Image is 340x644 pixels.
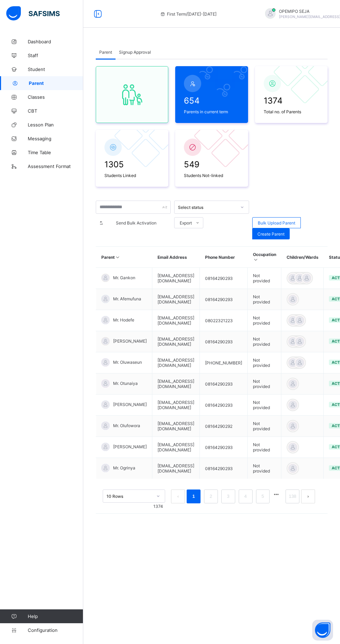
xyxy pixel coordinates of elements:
span: Dashboard [28,39,83,44]
td: 08164290293 [200,437,248,458]
th: Email Address [152,247,200,268]
span: session/term information [160,11,216,17]
td: Not provided [248,437,281,458]
a: 138 [287,492,298,501]
span: Mr. Oluwaseun [113,360,142,365]
span: Signup Approval [119,50,151,55]
td: Not provided [248,458,281,479]
td: [EMAIL_ADDRESS][DOMAIN_NAME] [152,437,200,458]
a: 5 [260,492,266,501]
th: Phone Number [200,247,248,268]
td: 08164290293 [200,373,248,395]
li: 上一页 [171,489,185,503]
td: 08164290293 [200,458,248,479]
span: Mr. Hodefe [113,317,134,323]
span: Mr. Olufowora [113,423,140,428]
th: Parent [96,247,152,268]
span: Student [28,67,83,72]
div: 10 Rows [107,494,152,499]
td: [EMAIL_ADDRESS][DOMAIN_NAME] [152,268,200,289]
span: 549 [184,159,239,169]
span: Lesson Plan [28,122,83,127]
span: Export [180,220,192,226]
span: Parents in current term [184,109,239,114]
td: [EMAIL_ADDRESS][DOMAIN_NAME] [152,289,200,310]
span: Total no. of Parents [264,109,319,114]
td: [EMAIL_ADDRESS][DOMAIN_NAME] [152,310,200,331]
li: 5 [256,489,270,503]
span: 654 [184,96,239,106]
td: [EMAIL_ADDRESS][DOMAIN_NAME] [152,458,200,479]
td: [PHONE_NUMBER] [200,352,248,373]
a: 4 [242,492,249,501]
li: 1 [187,489,201,503]
li: 4 [239,489,253,503]
td: [EMAIL_ADDRESS][DOMAIN_NAME] [152,395,200,416]
td: 08164290293 [200,268,248,289]
span: Send Bulk Activation [107,220,165,226]
button: next page [301,489,315,503]
span: Students Linked [104,173,160,178]
td: 08164290292 [200,416,248,437]
span: Mr. Afemufuna [113,296,141,301]
span: [PERSON_NAME] [113,402,147,407]
button: prev page [171,489,185,503]
span: Classes [28,94,83,100]
a: 1 [190,492,197,501]
td: [EMAIL_ADDRESS][DOMAIN_NAME] [152,373,200,395]
td: [EMAIL_ADDRESS][DOMAIN_NAME] [152,352,200,373]
button: Open asap [312,620,333,641]
span: Messaging [28,136,83,141]
span: Mr. Ogrinya [113,465,135,470]
span: Help [28,614,83,619]
td: Not provided [248,310,281,331]
span: Create Parent [257,231,284,237]
span: Bulk Upload Parent [258,220,295,226]
td: 08164290293 [200,289,248,310]
span: 1374 [264,96,319,106]
div: Select status [178,205,236,210]
span: Parent [99,50,112,55]
td: [EMAIL_ADDRESS][DOMAIN_NAME] [152,416,200,437]
li: 向后 5 页 [271,489,281,499]
th: Children/Wards [281,247,324,268]
span: [PERSON_NAME] [113,338,147,344]
td: Not provided [248,416,281,437]
span: Configuration [28,627,83,633]
td: [EMAIL_ADDRESS][DOMAIN_NAME] [152,331,200,352]
li: 3 [221,489,235,503]
li: 2 [204,489,218,503]
td: 08164290293 [200,395,248,416]
span: [PERSON_NAME] [113,444,147,449]
td: 08164290293 [200,331,248,352]
td: Not provided [248,289,281,310]
span: Students Not-linked [184,173,239,178]
span: Mr. Otunaiya [113,381,138,386]
li: 138 [286,489,299,503]
img: safsims [6,6,60,21]
span: Assessment Format [28,164,83,169]
td: Not provided [248,373,281,395]
span: 1305 [104,159,160,169]
a: 2 [207,492,214,501]
span: Staff [28,53,83,58]
td: Not provided [248,352,281,373]
td: Not provided [248,395,281,416]
i: Sort in Ascending Order [115,255,121,260]
span: Mr. Gankon [113,275,135,280]
th: Occupation [248,247,281,268]
li: 下一页 [301,489,315,503]
i: Sort in Ascending Order [253,257,259,262]
td: 08022321223 [200,310,248,331]
td: Not provided [248,268,281,289]
span: Time Table [28,150,83,155]
span: Parent [29,80,83,86]
td: Not provided [248,331,281,352]
a: 3 [225,492,231,501]
span: CBT [28,108,83,114]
